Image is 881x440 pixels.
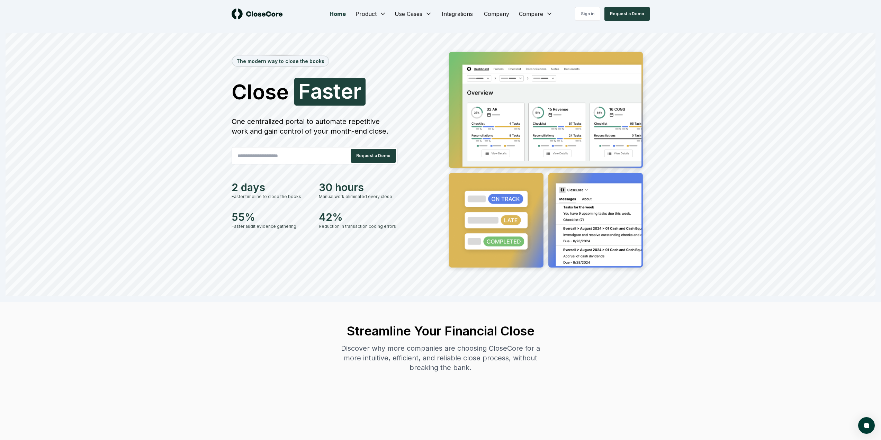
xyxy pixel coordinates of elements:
span: t [333,81,341,101]
span: r [353,81,361,101]
div: Manual work eliminated every close [319,194,398,200]
img: Jumbotron [443,47,650,275]
div: The modern way to close the books [232,56,329,66]
div: Discover why more companies are choosing CloseCore for a more intuitive, efficient, and reliable ... [335,343,547,372]
span: e [341,81,353,101]
div: 2 days [232,181,311,194]
button: atlas-launcher [858,417,875,434]
a: Home [324,7,351,21]
span: Product [356,10,377,18]
div: One centralized portal to automate repetitive work and gain control of your month-end close. [232,117,398,136]
img: logo [232,8,283,19]
div: Reduction in transaction coding errors [319,223,398,230]
a: Sign in [575,7,600,21]
span: a [311,81,322,101]
button: Product [351,7,390,21]
button: Request a Demo [604,7,650,21]
span: Use Cases [395,10,422,18]
a: Company [478,7,515,21]
span: Compare [519,10,543,18]
div: 30 hours [319,181,398,194]
div: 55% [232,211,311,223]
div: 42% [319,211,398,223]
span: s [322,81,333,101]
button: Compare [515,7,557,21]
div: Faster timeline to close the books [232,194,311,200]
span: Close [232,81,289,102]
a: Integrations [436,7,478,21]
button: Use Cases [390,7,436,21]
button: Request a Demo [351,149,396,163]
div: Faster audit evidence gathering [232,223,311,230]
h2: Streamline Your Financial Close [335,324,547,338]
span: F [298,81,311,101]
